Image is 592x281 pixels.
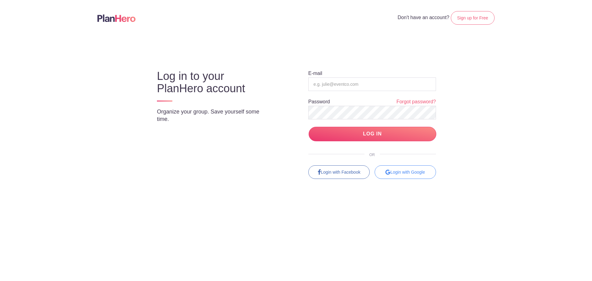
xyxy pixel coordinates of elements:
a: Login with Facebook [308,165,370,179]
a: Forgot password? [397,98,436,105]
a: Sign up for Free [451,11,495,25]
img: Logo main planhero [97,14,136,22]
p: Organize your group. Save yourself some time. [157,108,273,123]
input: e.g. julie@eventco.com [308,77,436,91]
input: LOG IN [309,127,436,141]
label: Password [308,99,330,104]
div: Login with Google [375,165,436,179]
h3: Log in to your PlanHero account [157,70,273,95]
label: E-mail [308,71,322,76]
span: Don't have an account? [398,15,450,20]
span: OR [364,153,380,157]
